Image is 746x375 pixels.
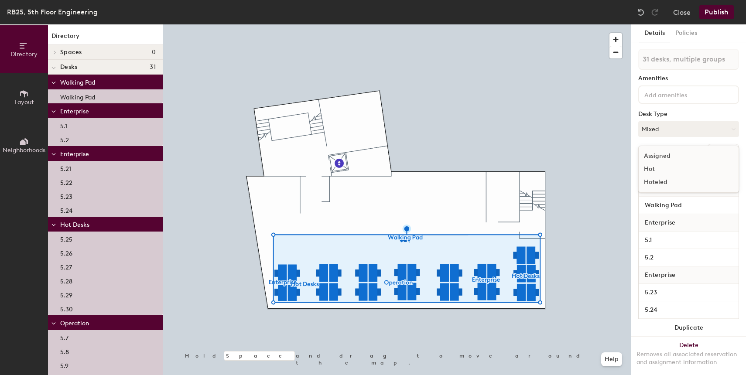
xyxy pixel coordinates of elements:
[640,215,680,231] span: Enterprise
[10,51,38,58] span: Directory
[601,352,622,366] button: Help
[60,49,82,56] span: Spaces
[638,121,739,137] button: Mixed
[60,163,71,173] p: 5.21
[639,150,726,163] div: Assigned
[60,108,89,115] span: Enterprise
[14,99,34,106] span: Layout
[60,79,95,86] span: Walking Pad
[673,5,691,19] button: Close
[60,221,89,228] span: Hot Desks
[3,147,45,154] span: Neighborhoods
[60,91,95,101] p: Walking Pad
[640,234,737,246] input: Unnamed desk
[60,120,67,130] p: 5.1
[60,346,69,356] p: 5.8
[640,286,737,299] input: Unnamed desk
[60,261,72,271] p: 5.27
[670,24,702,42] button: Policies
[48,31,163,45] h1: Directory
[7,7,98,17] div: RB25, 5th Floor Engineering
[640,304,737,316] input: Unnamed desk
[639,163,726,176] div: Hot
[636,8,645,17] img: Undo
[60,275,72,285] p: 5.28
[639,176,726,189] div: Hoteled
[639,24,670,42] button: Details
[60,233,72,243] p: 5.25
[650,8,659,17] img: Redo
[638,75,739,82] div: Amenities
[638,111,739,118] div: Desk Type
[699,5,734,19] button: Publish
[60,205,72,215] p: 5.24
[640,199,737,211] input: Unnamed desk
[636,351,741,366] div: Removes all associated reservation and assignment information
[150,64,156,71] span: 31
[60,332,68,342] p: 5.7
[640,267,680,283] span: Enterprise
[60,64,77,71] span: Desks
[60,247,72,257] p: 5.26
[631,319,746,337] button: Duplicate
[60,360,68,370] p: 5.9
[643,89,721,99] input: Add amenities
[631,337,746,375] button: DeleteRemoves all associated reservation and assignment information
[60,303,73,313] p: 5.30
[152,49,156,56] span: 0
[640,252,737,264] input: Unnamed desk
[60,177,72,187] p: 5.22
[60,191,72,201] p: 5.23
[60,134,69,144] p: 5.2
[60,289,72,299] p: 5.29
[60,150,89,158] span: Enterprise
[707,144,739,159] button: Ungroup
[60,320,89,327] span: Operation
